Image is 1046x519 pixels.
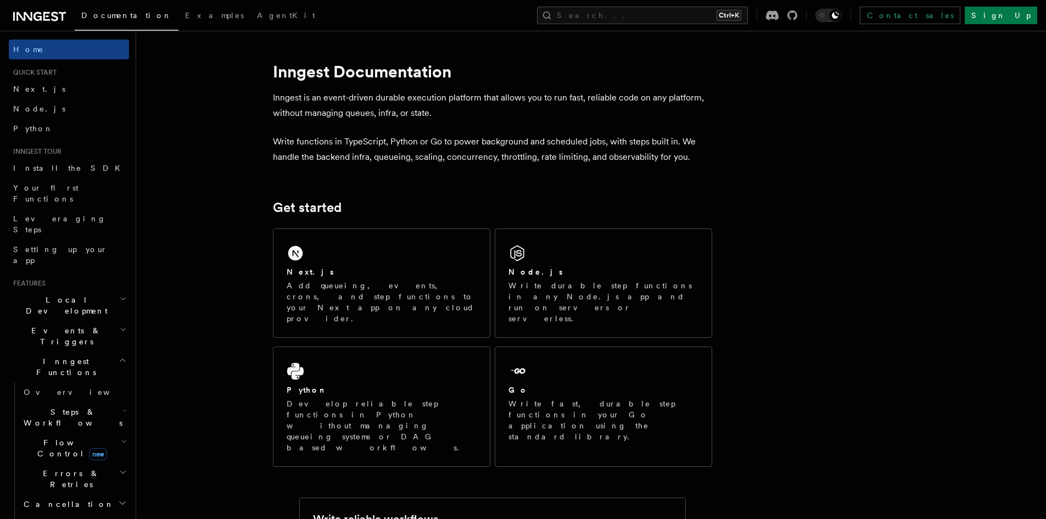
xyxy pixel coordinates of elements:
[815,9,842,22] button: Toggle dark mode
[9,68,57,77] span: Quick start
[185,11,244,20] span: Examples
[19,437,121,459] span: Flow Control
[9,321,129,351] button: Events & Triggers
[273,62,712,81] h1: Inngest Documentation
[9,79,129,99] a: Next.js
[19,433,129,464] button: Flow Controlnew
[9,325,120,347] span: Events & Triggers
[508,280,698,324] p: Write durable step functions in any Node.js app and run on servers or serverless.
[19,382,129,402] a: Overview
[13,85,65,93] span: Next.js
[89,448,107,460] span: new
[13,164,127,172] span: Install the SDK
[9,239,129,270] a: Setting up your app
[9,119,129,138] a: Python
[273,347,490,467] a: PythonDevelop reliable step functions in Python without managing queueing systems or DAG based wo...
[13,44,44,55] span: Home
[19,464,129,494] button: Errors & Retries
[24,388,137,397] span: Overview
[257,11,315,20] span: AgentKit
[178,3,250,30] a: Examples
[287,266,334,277] h2: Next.js
[508,398,698,442] p: Write fast, durable step functions in your Go application using the standard library.
[860,7,960,24] a: Contact sales
[19,494,129,514] button: Cancellation
[9,290,129,321] button: Local Development
[19,402,129,433] button: Steps & Workflows
[965,7,1037,24] a: Sign Up
[9,294,120,316] span: Local Development
[273,134,712,165] p: Write functions in TypeScript, Python or Go to power background and scheduled jobs, with steps bu...
[495,228,712,338] a: Node.jsWrite durable step functions in any Node.js app and run on servers or serverless.
[9,147,61,156] span: Inngest tour
[9,209,129,239] a: Leveraging Steps
[250,3,322,30] a: AgentKit
[19,406,122,428] span: Steps & Workflows
[81,11,172,20] span: Documentation
[273,228,490,338] a: Next.jsAdd queueing, events, crons, and step functions to your Next app on any cloud provider.
[508,384,528,395] h2: Go
[508,266,563,277] h2: Node.js
[9,40,129,59] a: Home
[9,99,129,119] a: Node.js
[537,7,748,24] button: Search...Ctrl+K
[9,279,46,288] span: Features
[13,245,108,265] span: Setting up your app
[13,104,65,113] span: Node.js
[9,351,129,382] button: Inngest Functions
[9,356,119,378] span: Inngest Functions
[19,499,114,510] span: Cancellation
[9,178,129,209] a: Your first Functions
[287,384,327,395] h2: Python
[19,468,119,490] span: Errors & Retries
[13,124,53,133] span: Python
[75,3,178,31] a: Documentation
[717,10,741,21] kbd: Ctrl+K
[273,200,342,215] a: Get started
[495,347,712,467] a: GoWrite fast, durable step functions in your Go application using the standard library.
[13,183,79,203] span: Your first Functions
[9,158,129,178] a: Install the SDK
[287,280,477,324] p: Add queueing, events, crons, and step functions to your Next app on any cloud provider.
[287,398,477,453] p: Develop reliable step functions in Python without managing queueing systems or DAG based workflows.
[13,214,106,234] span: Leveraging Steps
[273,90,712,121] p: Inngest is an event-driven durable execution platform that allows you to run fast, reliable code ...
